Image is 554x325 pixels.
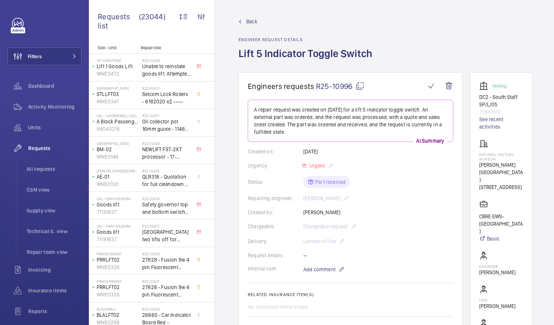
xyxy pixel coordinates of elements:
[142,141,191,146] h2: R22-02429
[97,263,139,271] p: WME0326
[97,283,139,291] p: PRRLFT02
[303,266,336,273] span: Add comment
[97,208,139,216] p: 71191637
[97,196,139,201] p: UAL - High Holborn
[97,141,139,146] p: [GEOGRAPHIC_DATA]
[28,124,81,131] span: Units
[97,236,139,243] p: 71191637
[142,113,191,118] h2: R22-02417
[28,308,81,315] span: Reports
[479,93,523,108] p: DC2 - South Staff SP/L/05
[142,224,191,228] h2: R22-02427
[142,86,191,90] h2: R22-02413
[97,98,139,105] p: WME0341
[97,153,139,160] p: WME0146
[97,70,139,77] p: WME0472
[142,146,191,160] span: NEWLIFT FST-2XT processor - 17-02000003 1021,00 euros x1
[142,58,191,63] h2: R22-02428
[479,82,491,90] img: elevator.svg
[142,256,191,271] span: 27828 - Fusion 9w 4 pin Fluorescent Lamp / Bulb - Used on Prince regent lift No2 car top test con...
[413,137,447,145] p: AI Summary
[479,108,523,116] p: 70841601
[97,201,139,208] p: Goods lift
[98,12,139,30] span: Requests list
[479,161,523,183] p: [PERSON_NAME][GEOGRAPHIC_DATA]
[316,82,364,91] span: R25-10996
[142,201,191,216] span: Safety governor top and bottom switches not working from an immediate defect. Lift passenger lift...
[97,118,139,125] p: A Block Passenger Lift 2 (B) L/H
[479,213,523,235] p: CBRE GWS- [GEOGRAPHIC_DATA]
[141,45,190,50] p: Repair title
[97,125,139,133] p: 88043218
[97,291,139,298] p: WME0326
[97,63,139,70] p: Lift 1 Goods Lift
[479,302,515,310] p: [PERSON_NAME]
[479,152,523,161] p: Natural History Museum
[479,298,515,302] p: CSM
[142,118,191,133] span: Oil collector pot 16mm guide - 11482 x2
[97,311,139,319] p: BLALFT02
[97,224,139,228] p: UAL - High Holborn
[479,183,523,191] p: [STREET_ADDRESS]
[27,165,81,173] span: All requests
[97,307,139,311] p: Blackwall
[97,146,139,153] p: BM-02
[238,37,377,42] h2: Engineer request details
[479,116,523,130] a: See recent activities
[493,85,506,87] p: Working
[479,269,515,276] p: [PERSON_NAME]
[254,106,447,136] p: A repair request was created on [DATE] for a lift 5 indicator toggle switch. An external part was...
[97,169,139,173] p: [PERSON_NAME][GEOGRAPHIC_DATA]
[27,207,81,214] span: Supply view
[28,287,81,294] span: Insurance items
[27,186,81,193] span: CSM view
[142,279,191,283] h2: R22-02431
[142,169,191,173] h2: R22-02415
[142,252,191,256] h2: R22-02435
[28,103,81,110] span: Activity Monitoring
[97,86,139,90] p: [GEOGRAPHIC_DATA]
[142,228,191,243] span: [GEOGRAPHIC_DATA] two lifts off for safety governor rope switches at top and bottom. Immediate de...
[28,82,81,90] span: Dashboard
[97,228,139,236] p: Goods lift
[28,53,42,60] span: Filters
[479,235,523,242] a: Basic
[142,196,191,201] h2: R22-02432
[97,58,139,63] p: 107 Cheapside
[7,47,81,65] button: Filters
[248,82,314,91] span: Engineers requests
[89,45,138,50] p: Site - Unit
[97,90,139,98] p: STLLFT03
[97,173,139,180] p: AE-01
[479,264,515,269] p: Engineer
[97,113,139,118] p: UAL - Camberwell College of Arts
[27,248,81,256] span: Repair team view
[97,256,139,263] p: PRRLFT02
[28,145,81,152] span: Requests
[97,252,139,256] p: Prince Regent
[28,266,81,273] span: Invoicing
[248,292,453,297] h2: Related insurance item(s)
[97,180,139,188] p: WME0130
[142,63,191,77] span: Unable to reinstate goods lift. Attempted to swap control boards with PL2, no difference. Technic...
[27,228,81,235] span: Technical S. view
[142,283,191,298] span: 27828 - Fusion 9w 4 pin Fluorescent Lamp / Bulb - Used on Prince regent lift No2 car top test con...
[142,90,191,105] span: Selcom Lock Rollers - 6182020 x2 -----
[238,47,377,72] h1: Lift 5 Indicator Toggle Switch
[142,173,191,188] span: QLR318 - Quotation for full cleandown of lift and motor room at, Workspace, [PERSON_NAME][GEOGRAP...
[246,18,257,25] span: Back
[142,307,191,311] h2: R22-02423
[97,279,139,283] p: Prince Regent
